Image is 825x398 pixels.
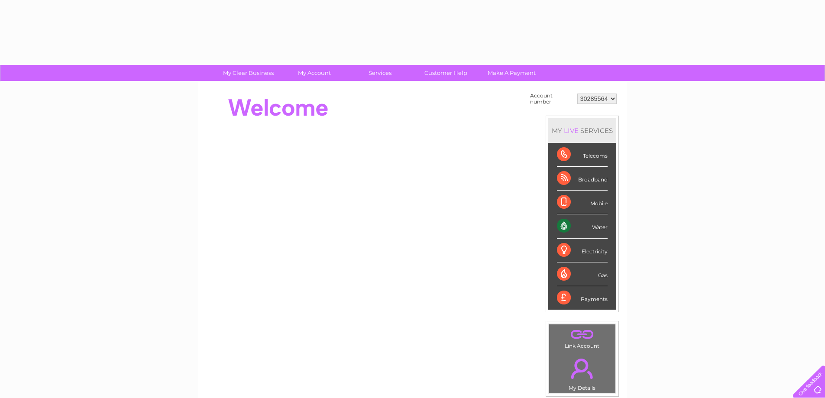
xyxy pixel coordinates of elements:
[551,327,613,342] a: .
[557,239,608,262] div: Electricity
[549,351,616,394] td: My Details
[557,143,608,167] div: Telecoms
[213,65,284,81] a: My Clear Business
[476,65,547,81] a: Make A Payment
[528,91,575,107] td: Account number
[557,262,608,286] div: Gas
[562,126,580,135] div: LIVE
[549,324,616,351] td: Link Account
[557,167,608,191] div: Broadband
[278,65,350,81] a: My Account
[557,286,608,310] div: Payments
[551,353,613,384] a: .
[557,214,608,238] div: Water
[557,191,608,214] div: Mobile
[410,65,482,81] a: Customer Help
[548,118,616,143] div: MY SERVICES
[344,65,416,81] a: Services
